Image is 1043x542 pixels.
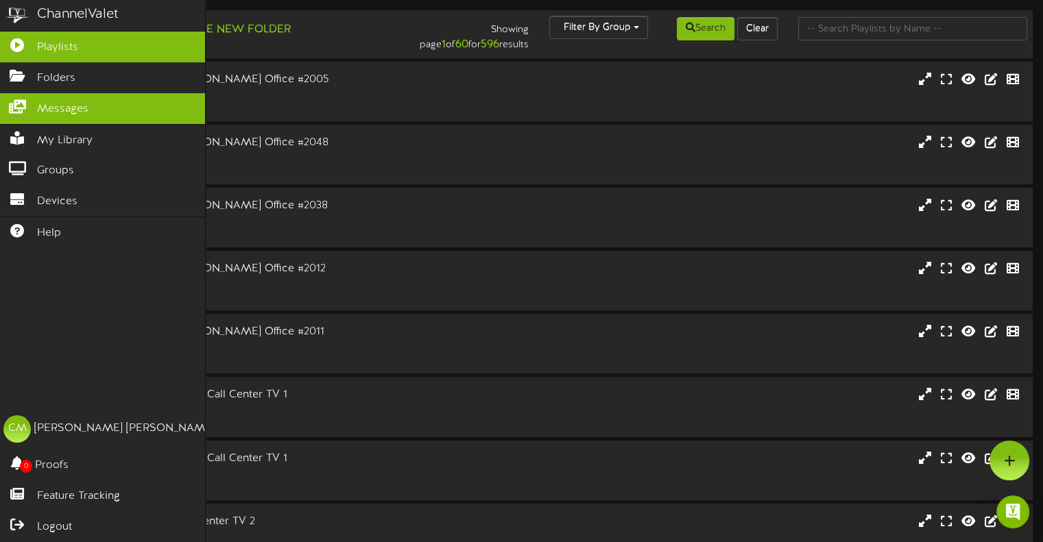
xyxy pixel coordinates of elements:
div: AFCU Building #3 | [PERSON_NAME] Office #2011 [55,324,446,340]
div: # 10335 [55,478,446,490]
strong: 60 [455,38,468,51]
div: AFCU Building #3 | [PERSON_NAME] Office #2038 [55,198,446,214]
button: Create New Folder [158,21,295,38]
div: # 9963 [55,415,446,426]
div: Landscape ( 16:9 ) [55,530,446,541]
div: Landscape ( 16:9 ) [55,151,446,162]
div: ChannelValet [37,5,119,25]
span: Folders [37,71,75,86]
div: # 9961 [55,225,446,237]
div: Landscape ( 16:9 ) [55,277,446,288]
div: [GEOGRAPHIC_DATA] #5 | Call Center TV 1 [55,451,446,467]
span: Help [37,225,61,241]
button: Filter By Group [549,16,648,39]
span: Proofs [35,458,69,473]
div: [PERSON_NAME] [PERSON_NAME] [34,421,215,436]
div: Landscape ( 16:9 ) [55,88,446,99]
div: # 9958 [55,99,446,111]
span: Logout [37,519,72,535]
span: Playlists [37,40,78,56]
div: AFCU Building #3 | [PERSON_NAME] Office #2005 [55,72,446,88]
span: Devices [37,194,77,210]
span: Groups [37,163,74,179]
div: Open Intercom Messenger [996,495,1029,528]
div: Landscape ( 16:9 ) [55,340,446,352]
div: CM [3,415,31,443]
span: 0 [20,460,32,473]
strong: 596 [481,38,499,51]
div: # 9962 [55,162,446,174]
div: Showing page of for results [372,16,539,53]
div: Landscape ( 16:9 ) [55,214,446,225]
button: Search [677,17,734,40]
span: My Library [37,133,93,149]
div: Landscape ( 16:9 ) [55,466,446,478]
div: AFCU Building #5 | Call Center TV 2 [55,514,446,530]
button: Clear [737,17,778,40]
div: AFCU Building #3 | [PERSON_NAME] Office #2048 [55,135,446,151]
input: -- Search Playlists by Name -- [798,17,1027,40]
div: Landscape ( 16:9 ) [55,403,446,415]
div: # 9960 [55,288,446,300]
strong: 1 [442,38,446,51]
span: Feature Tracking [37,489,120,504]
div: AFCU Building #3 | [PERSON_NAME] Office #2012 [55,261,446,277]
div: # 9959 [55,352,446,363]
span: Messages [37,101,88,117]
div: [GEOGRAPHIC_DATA] #5 | Call Center TV 1 [55,387,446,403]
